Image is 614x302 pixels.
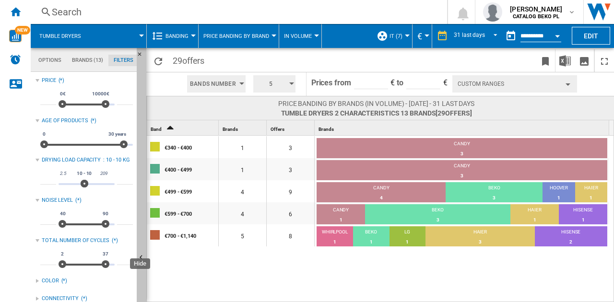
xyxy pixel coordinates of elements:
div: COLOR [42,277,59,285]
span: 29 [168,49,209,70]
div: 1 [317,215,365,225]
div: 1 [543,193,575,203]
div: Banding [152,24,193,48]
span: to [397,78,403,87]
span: Brands [319,127,333,132]
button: IT (7) [390,24,407,48]
div: 9 [267,180,314,202]
span: offers [182,56,204,66]
div: 3 [317,171,607,181]
div: 3 [446,193,543,203]
button: In volume [284,24,317,48]
div: 1 [317,237,353,247]
div: CANDY [317,207,365,215]
button: Bands Number [187,75,245,93]
button: Hide [137,48,148,65]
div: Brands Sort None [317,120,609,135]
span: 0€ [59,90,67,98]
div: LG [390,229,426,237]
span: 209 [99,170,109,177]
div: TOTAL NUMBER OF CYCLES [42,237,109,244]
span: IT (7) [390,33,402,39]
button: Banding [165,24,193,48]
b: CATALOG BEKO PL [513,13,559,20]
div: €599 - €700 [165,203,218,223]
span: € [443,78,448,87]
div: 31 last days [454,32,485,38]
div: IT (7) [377,24,407,48]
div: 2 [535,237,608,247]
span: offers [445,109,470,117]
div: DRYING LOAD CAPACITY [42,156,101,164]
div: 3 [267,158,314,180]
div: NOISE LEVEL [42,197,73,204]
div: 6 [267,202,314,224]
div: BEKO [353,229,390,237]
div: Sort None [221,120,266,135]
div: 1 [219,158,266,180]
div: €400 - €499 [165,159,218,179]
div: Tumble dryers [35,24,142,48]
div: 5 [249,72,299,95]
div: 1 [219,136,266,158]
div: 5 [219,224,266,246]
button: Download in Excel [555,49,575,72]
div: : 10 - 10 KG [103,156,133,164]
md-tab-item: Options [33,55,67,66]
button: Custom Ranges [452,75,577,93]
div: HAIER [575,185,607,193]
span: € [390,78,395,87]
span: Offers [271,127,284,132]
span: 10 - 10 [75,170,93,177]
div: BEKO [365,207,510,215]
span: € [417,31,422,41]
div: 1 [559,215,607,225]
button: 5 [253,75,295,93]
div: HAIER [510,207,559,215]
md-select: REPORTS.WIZARD.STEPS.REPORT.STEPS.REPORT_OPTIONS.PERIOD: 31 last days [453,28,501,44]
span: [PERSON_NAME] [510,4,562,14]
button: md-calendar [501,26,520,46]
div: HISENSE [559,207,607,215]
div: 3 [317,149,607,159]
div: HISENSE [535,229,608,237]
img: profile.jpg [483,2,502,22]
div: Age of products [42,117,88,125]
span: [29 ] [436,109,472,117]
span: 0 [41,130,47,138]
div: Sort None [269,120,314,135]
img: alerts-logo.svg [10,54,21,65]
div: Offers Sort None [269,120,314,135]
span: NEW [15,26,30,35]
button: Bookmark this report [536,49,555,72]
div: Sort Ascending [149,120,218,135]
span: Band [151,127,162,132]
button: Download as image [575,49,594,72]
md-menu: Currency [413,24,432,48]
img: wise-card.svg [9,30,22,42]
span: 5 [256,75,286,93]
span: Brands [223,127,237,132]
span: In volume [284,33,312,39]
div: CANDY [317,140,607,149]
div: Bands Number [183,72,249,95]
md-tab-item: Filters [108,55,139,66]
div: €700 - €1,140 [165,225,218,245]
div: 1 [353,237,390,247]
md-tab-item: Brands (13) [67,55,108,66]
span: 37 [101,250,110,258]
div: 8 [267,224,314,246]
span: Price banding by brands (In volume) - [DATE] - 31 last days [278,99,474,108]
span: Prices from [311,78,351,87]
div: 1 [575,193,607,203]
div: Price [42,77,56,84]
div: BEKO [446,185,543,193]
span: 30 years [107,130,128,138]
div: Search [52,5,422,19]
span: Bands Number [190,75,236,93]
span: 2 [59,250,65,258]
div: WHIRLPOOL [317,229,353,237]
div: 3 [267,136,314,158]
div: 4 [219,180,266,202]
div: HAIER [425,229,534,237]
